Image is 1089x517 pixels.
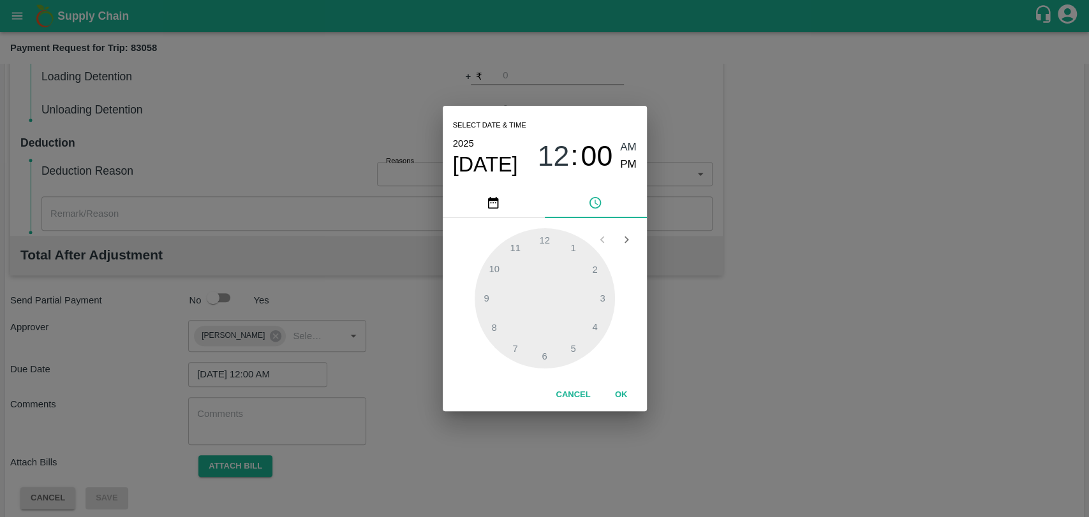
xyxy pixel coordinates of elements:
button: Open next view [614,228,639,252]
button: 2025 [453,135,474,152]
span: 00 [581,140,612,173]
button: [DATE] [453,152,518,177]
button: PM [620,156,637,173]
button: 12 [537,139,569,173]
button: 00 [581,139,612,173]
button: Cancel [551,384,595,406]
button: pick time [545,187,647,218]
button: OK [601,384,642,406]
button: AM [620,139,637,156]
span: Select date & time [453,116,526,135]
span: : [570,139,578,173]
span: 12 [537,140,569,173]
button: pick date [443,187,545,218]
